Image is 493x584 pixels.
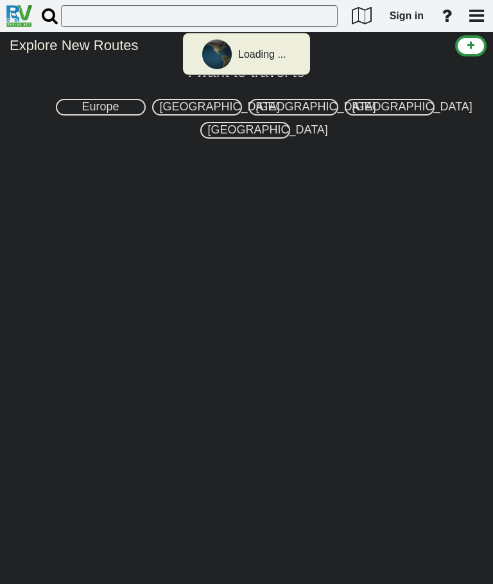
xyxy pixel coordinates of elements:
span: [GEOGRAPHIC_DATA] [352,100,472,113]
div: Loading ... [238,47,286,62]
span: Sign in [390,10,424,21]
span: [GEOGRAPHIC_DATA] [208,123,328,136]
div: [GEOGRAPHIC_DATA] [152,99,242,116]
h3: Explore New Routes [10,38,452,53]
div: Europe [56,99,146,116]
img: RvPlanetLogo.png [6,5,32,27]
span: [GEOGRAPHIC_DATA] [256,100,376,113]
span: [GEOGRAPHIC_DATA] [160,100,280,113]
a: Sign in [384,3,429,30]
div: [GEOGRAPHIC_DATA] [248,99,338,116]
span: Europe [82,100,119,113]
div: [GEOGRAPHIC_DATA] [200,122,290,139]
div: [GEOGRAPHIC_DATA] [345,99,435,116]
